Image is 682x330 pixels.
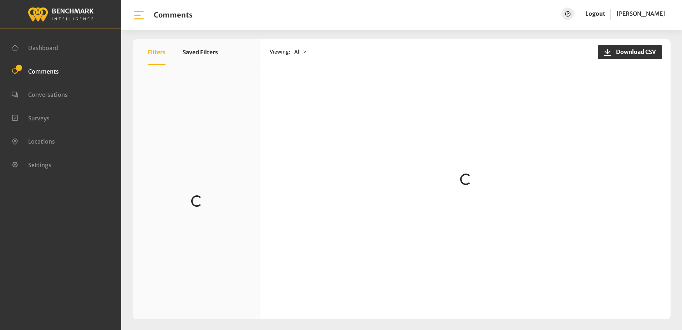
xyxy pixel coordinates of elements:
button: Download CSV [598,45,662,59]
span: Surveys [28,114,50,121]
span: All [294,49,301,55]
span: Settings [28,161,51,168]
a: Logout [585,7,605,20]
a: Comments [11,67,59,74]
img: benchmark [27,5,94,23]
span: Dashboard [28,44,58,51]
span: Locations [28,138,55,145]
h1: Comments [154,11,193,19]
a: Settings [11,161,51,168]
a: Locations [11,137,55,144]
a: Surveys [11,114,50,121]
a: [PERSON_NAME] [617,7,665,20]
span: [PERSON_NAME] [617,10,665,17]
span: Conversations [28,91,68,98]
a: Dashboard [11,44,58,51]
span: Download CSV [612,47,656,56]
button: Filters [148,39,166,65]
img: bar [133,9,145,21]
a: Logout [585,10,605,17]
button: Saved Filters [183,39,218,65]
a: Conversations [11,90,68,97]
span: Viewing: [270,48,290,56]
span: Comments [28,67,59,75]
